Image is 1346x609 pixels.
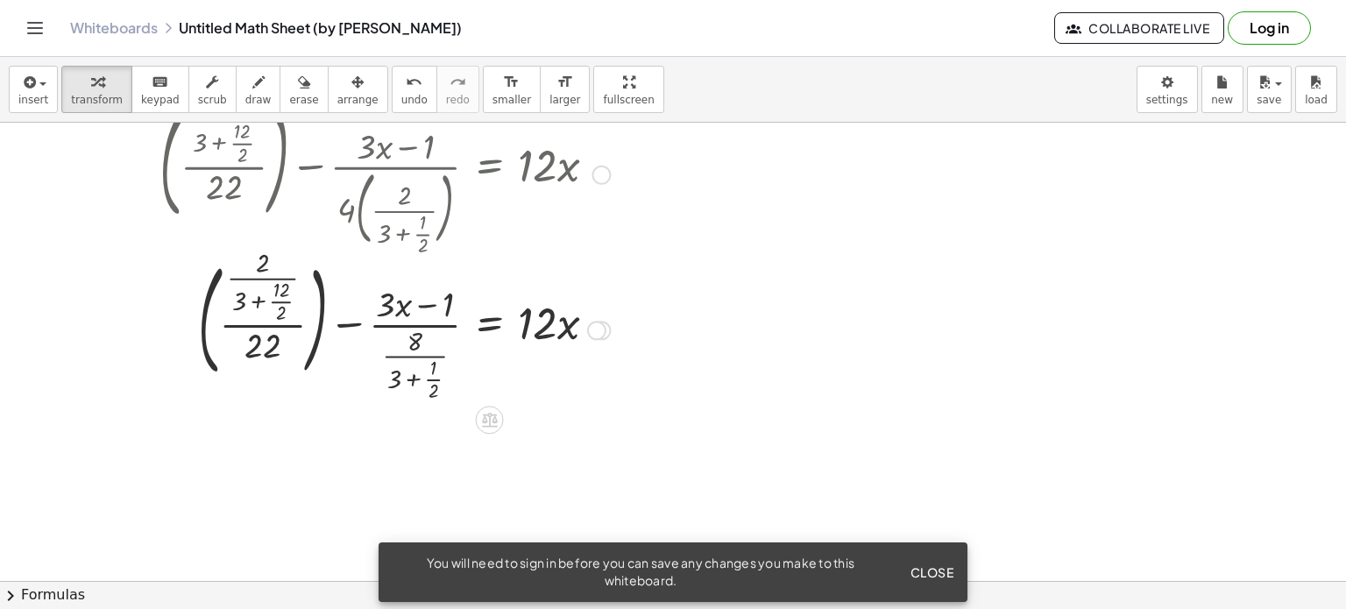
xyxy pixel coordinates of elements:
span: erase [289,94,318,106]
span: arrange [337,94,379,106]
button: keyboardkeypad [131,66,189,113]
i: redo [450,72,466,93]
span: keypad [141,94,180,106]
i: format_size [503,72,520,93]
button: draw [236,66,281,113]
button: settings [1137,66,1198,113]
button: transform [61,66,132,113]
button: redoredo [436,66,479,113]
button: erase [280,66,328,113]
button: save [1247,66,1292,113]
span: scrub [198,94,227,106]
i: format_size [556,72,573,93]
span: Close [910,564,953,580]
a: Whiteboards [70,19,158,37]
span: Collaborate Live [1069,20,1209,36]
button: undoundo [392,66,437,113]
span: smaller [492,94,531,106]
button: new [1201,66,1243,113]
span: new [1211,94,1233,106]
button: format_sizelarger [540,66,590,113]
button: Toggle navigation [21,14,49,42]
button: format_sizesmaller [483,66,541,113]
i: undo [406,72,422,93]
button: Close [903,556,960,588]
span: larger [549,94,580,106]
span: transform [71,94,123,106]
i: keyboard [152,72,168,93]
div: Apply the same math to both sides of the equation [476,406,504,434]
span: fullscreen [603,94,654,106]
span: insert [18,94,48,106]
button: scrub [188,66,237,113]
button: Log in [1228,11,1311,45]
button: fullscreen [593,66,663,113]
span: draw [245,94,272,106]
span: redo [446,94,470,106]
span: undo [401,94,428,106]
button: Collaborate Live [1054,12,1224,44]
button: load [1295,66,1337,113]
span: load [1305,94,1328,106]
button: arrange [328,66,388,113]
button: insert [9,66,58,113]
div: You will need to sign in before you can save any changes you make to this whiteboard. [393,555,889,590]
span: settings [1146,94,1188,106]
span: save [1257,94,1281,106]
